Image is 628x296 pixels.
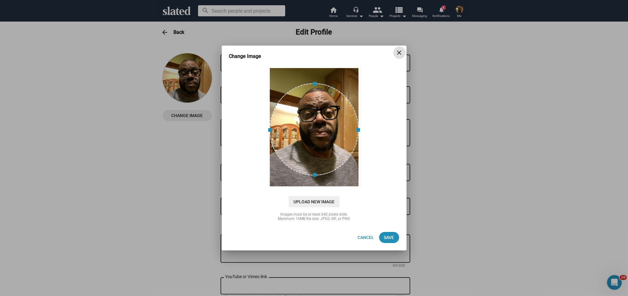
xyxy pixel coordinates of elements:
[229,53,270,59] h3: Change Image
[253,212,376,221] div: Images must be at least 640 pixels wide. Maximum 16MB file size. JPEG, GIF, or PNG
[384,232,394,243] span: Save
[396,49,403,56] mat-icon: close
[358,232,374,243] span: Cancel
[379,232,399,243] button: Save
[289,196,339,207] span: Upload New Image
[269,68,359,187] img: 8W8va9AAAABklEQVQDAOWW0glkjwEfAAAAAElFTkSuQmCC
[353,232,379,243] button: Cancel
